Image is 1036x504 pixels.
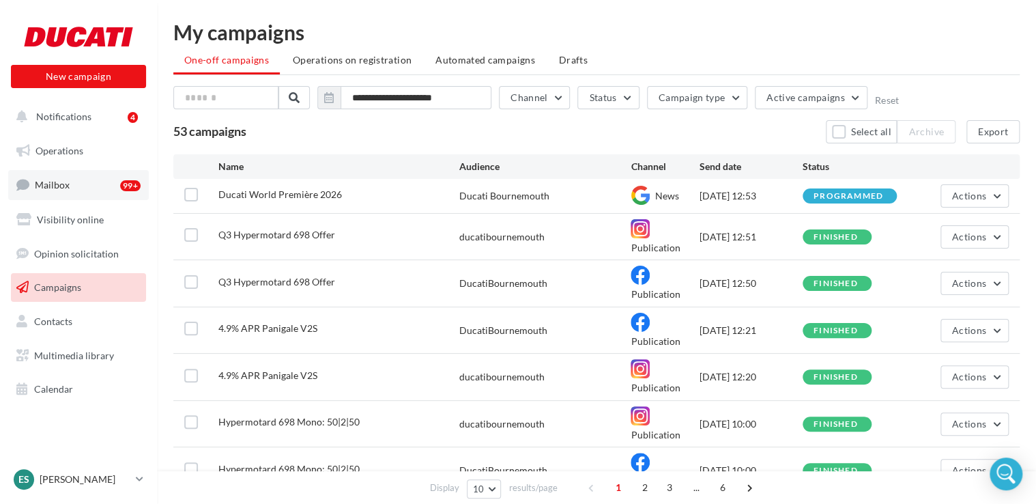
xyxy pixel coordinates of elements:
[952,464,986,476] span: Actions
[8,240,149,268] a: Opinion solicitation
[631,288,680,300] span: Publication
[459,324,547,337] div: DucatiBournemouth
[685,477,707,499] span: ...
[459,370,545,384] div: ducatibournemouth
[875,95,900,106] button: Reset
[218,463,360,475] span: Hypermotard 698 Mono: 50|2|50
[940,412,1009,436] button: Actions
[814,233,858,242] div: finished
[430,481,459,494] span: Display
[34,316,72,327] span: Contacts
[952,324,986,336] span: Actions
[218,369,317,381] span: 4.9% APR Panigale V2S
[826,120,897,143] button: Select all
[952,371,986,382] span: Actions
[700,464,803,477] div: [DATE] 10:00
[8,206,149,234] a: Visibility online
[459,417,545,431] div: ducatibournemouth
[814,466,858,475] div: finished
[700,230,803,244] div: [DATE] 12:51
[814,373,858,382] div: finished
[814,326,858,335] div: finished
[631,241,680,253] span: Publication
[8,341,149,370] a: Multimedia library
[37,214,104,225] span: Visibility online
[218,188,342,200] span: Ducati World Première 2026
[814,192,883,201] div: programmed
[218,229,335,240] span: Q3 Hypermotard 698 Offer
[990,458,1022,490] div: Open Intercom Messenger
[952,418,986,430] span: Actions
[435,54,535,66] span: Automated campaigns
[128,112,138,123] div: 4
[218,416,360,428] span: Hypermotard 698 Mono: 50|2|50
[8,137,149,165] a: Operations
[173,124,246,139] span: 53 campaigns
[940,225,1009,249] button: Actions
[631,335,680,346] span: Publication
[459,189,549,203] div: Ducati Bournemouth
[459,160,631,173] div: Audience
[766,92,845,103] span: Active campaigns
[700,277,803,290] div: [DATE] 12:50
[35,145,83,156] span: Operations
[647,86,748,109] button: Campaign type
[940,459,1009,482] button: Actions
[11,466,146,492] a: ES [PERSON_NAME]
[18,473,29,486] span: ES
[35,179,70,191] span: Mailbox
[940,365,1009,389] button: Actions
[459,277,547,290] div: DucatiBournemouth
[8,375,149,404] a: Calendar
[467,479,502,499] button: 10
[631,428,680,440] span: Publication
[34,383,73,395] span: Calendar
[940,319,1009,342] button: Actions
[966,120,1020,143] button: Export
[499,86,570,109] button: Channel
[8,170,149,199] a: Mailbox99+
[34,247,119,259] span: Opinion solicitation
[700,370,803,384] div: [DATE] 12:20
[11,65,146,88] button: New campaign
[120,180,141,191] div: 99+
[814,279,858,288] div: finished
[8,307,149,336] a: Contacts
[293,54,412,66] span: Operations on registration
[559,54,588,66] span: Drafts
[40,473,130,486] p: [PERSON_NAME]
[952,277,986,289] span: Actions
[8,273,149,302] a: Campaigns
[814,420,858,429] div: finished
[607,477,629,499] span: 1
[473,484,485,494] span: 10
[34,350,114,361] span: Multimedia library
[659,477,680,499] span: 3
[654,190,678,201] span: News
[34,281,81,293] span: Campaigns
[700,189,803,203] div: [DATE] 12:53
[700,324,803,337] div: [DATE] 12:21
[218,322,317,334] span: 4.9% APR Panigale V2S
[459,230,545,244] div: ducatibournemouth
[36,111,91,122] span: Notifications
[631,160,700,173] div: Channel
[952,231,986,242] span: Actions
[218,160,459,173] div: Name
[897,120,955,143] button: Archive
[459,464,547,477] div: DucatiBournemouth
[634,477,656,499] span: 2
[577,86,639,109] button: Status
[940,272,1009,295] button: Actions
[940,184,1009,208] button: Actions
[755,86,867,109] button: Active campaigns
[700,417,803,431] div: [DATE] 10:00
[952,190,986,201] span: Actions
[803,160,906,173] div: Status
[8,102,143,131] button: Notifications 4
[700,160,803,173] div: Send date
[508,481,557,494] span: results/page
[218,276,335,288] span: Q3 Hypermotard 698 Offer
[712,477,734,499] span: 6
[173,22,1020,42] div: My campaigns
